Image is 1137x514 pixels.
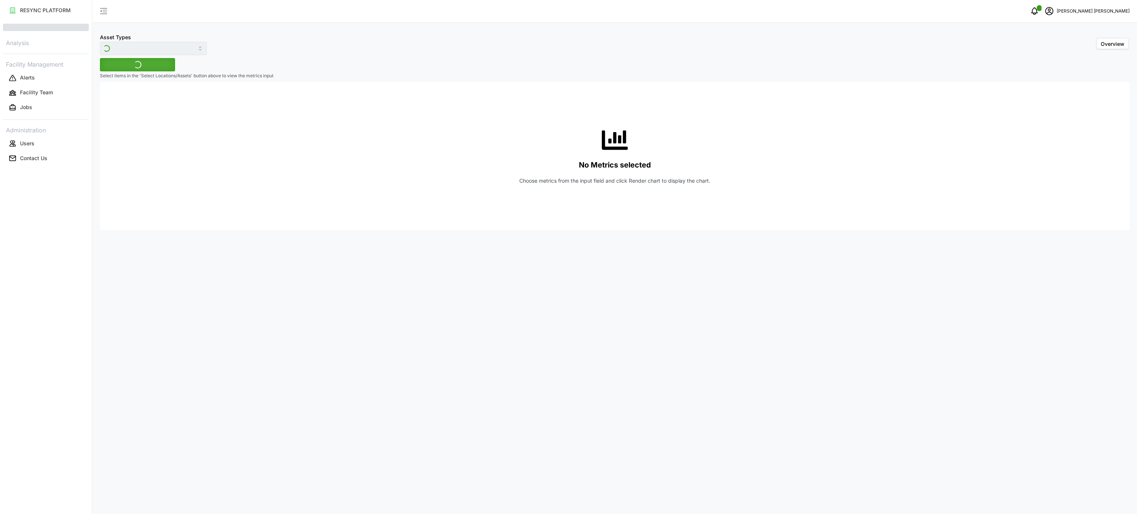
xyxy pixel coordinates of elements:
[3,101,89,114] button: Jobs
[20,140,34,147] p: Users
[3,4,89,17] button: RESYNC PLATFORM
[1101,41,1124,47] span: Overview
[3,85,89,100] a: Facility Team
[100,73,1130,79] p: Select items in the 'Select Locations/Assets' button above to view the metrics input
[3,58,89,69] p: Facility Management
[20,104,32,111] p: Jobs
[3,3,89,18] a: RESYNC PLATFORM
[1042,4,1057,18] button: schedule
[579,159,651,171] p: No Metrics selected
[100,33,131,41] label: Asset Types
[3,137,89,150] button: Users
[3,86,89,99] button: Facility Team
[3,124,89,135] p: Administration
[3,100,89,115] a: Jobs
[1027,4,1042,18] button: notifications
[3,37,89,48] p: Analysis
[1057,8,1130,15] p: [PERSON_NAME] [PERSON_NAME]
[20,74,35,81] p: Alerts
[20,89,53,96] p: Facility Team
[20,155,47,162] p: Contact Us
[3,151,89,166] a: Contact Us
[3,152,89,165] button: Contact Us
[20,7,71,14] p: RESYNC PLATFORM
[3,71,89,85] button: Alerts
[3,136,89,151] a: Users
[519,177,710,185] p: Choose metrics from the input field and click Render chart to display the chart.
